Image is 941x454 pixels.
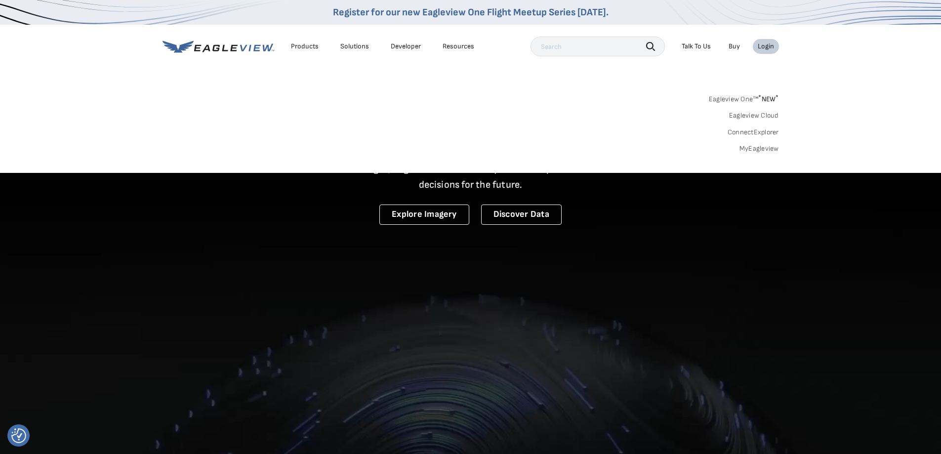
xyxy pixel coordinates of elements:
[728,128,779,137] a: ConnectExplorer
[11,428,26,443] img: Revisit consent button
[340,42,369,51] div: Solutions
[443,42,474,51] div: Resources
[379,205,469,225] a: Explore Imagery
[758,42,774,51] div: Login
[729,42,740,51] a: Buy
[391,42,421,51] a: Developer
[291,42,319,51] div: Products
[333,6,609,18] a: Register for our new Eagleview One Flight Meetup Series [DATE].
[709,92,779,103] a: Eagleview One™*NEW*
[531,37,665,56] input: Search
[682,42,711,51] div: Talk To Us
[739,144,779,153] a: MyEagleview
[729,111,779,120] a: Eagleview Cloud
[481,205,562,225] a: Discover Data
[758,95,778,103] span: NEW
[11,428,26,443] button: Consent Preferences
